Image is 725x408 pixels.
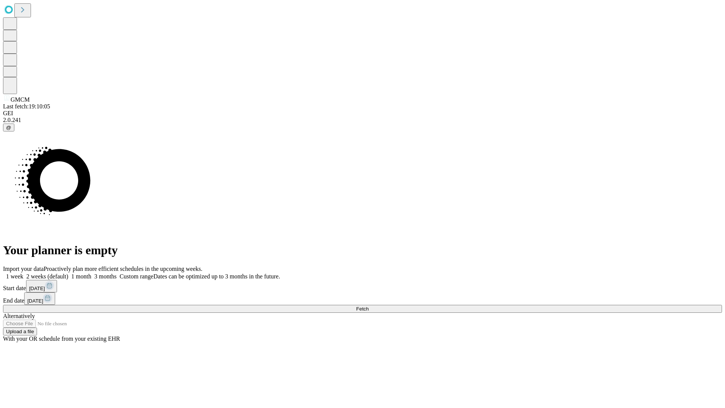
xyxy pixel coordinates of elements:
[26,280,57,292] button: [DATE]
[71,273,91,280] span: 1 month
[27,298,43,304] span: [DATE]
[24,292,55,305] button: [DATE]
[3,280,722,292] div: Start date
[3,328,37,335] button: Upload a file
[6,273,23,280] span: 1 week
[94,273,117,280] span: 3 months
[120,273,153,280] span: Custom range
[3,110,722,117] div: GEI
[3,292,722,305] div: End date
[3,335,120,342] span: With your OR schedule from your existing EHR
[6,125,11,130] span: @
[11,96,30,103] span: GMCM
[3,124,14,131] button: @
[3,305,722,313] button: Fetch
[356,306,369,312] span: Fetch
[3,103,50,110] span: Last fetch: 19:10:05
[29,286,45,291] span: [DATE]
[153,273,280,280] span: Dates can be optimized up to 3 months in the future.
[44,266,202,272] span: Proactively plan more efficient schedules in the upcoming weeks.
[3,313,35,319] span: Alternatively
[3,243,722,257] h1: Your planner is empty
[3,266,44,272] span: Import your data
[26,273,68,280] span: 2 weeks (default)
[3,117,722,124] div: 2.0.241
